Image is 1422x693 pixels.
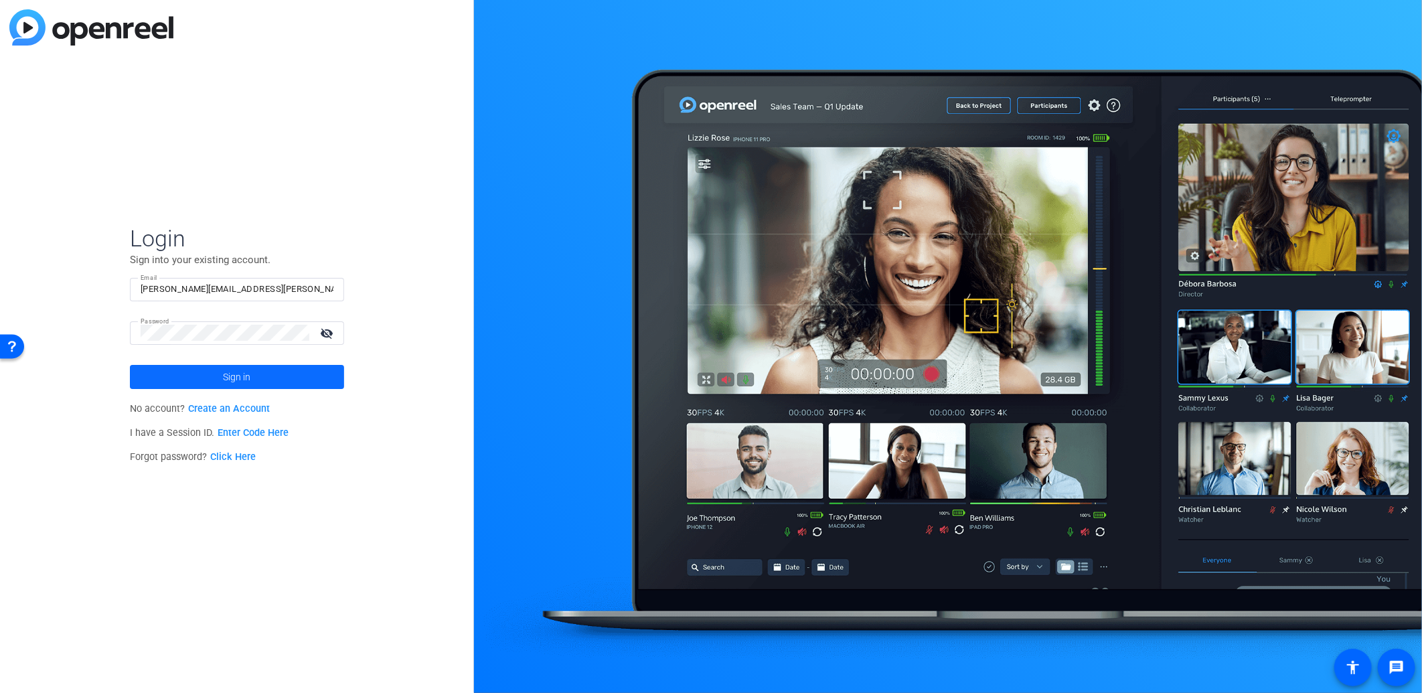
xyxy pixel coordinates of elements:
input: Enter Email Address [141,281,333,297]
mat-icon: message [1389,660,1405,676]
span: No account? [130,403,270,414]
mat-icon: visibility_off [312,323,344,343]
span: Forgot password? [130,451,256,463]
img: blue-gradient.svg [9,9,173,46]
mat-icon: accessibility [1345,660,1361,676]
span: I have a Session ID. [130,427,289,439]
mat-label: Email [141,275,157,282]
p: Sign into your existing account. [130,252,344,267]
button: Sign in [130,365,344,389]
a: Create an Account [188,403,270,414]
span: Login [130,224,344,252]
span: Sign in [224,360,251,394]
mat-label: Password [141,318,169,325]
a: Click Here [210,451,256,463]
a: Enter Code Here [218,427,289,439]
